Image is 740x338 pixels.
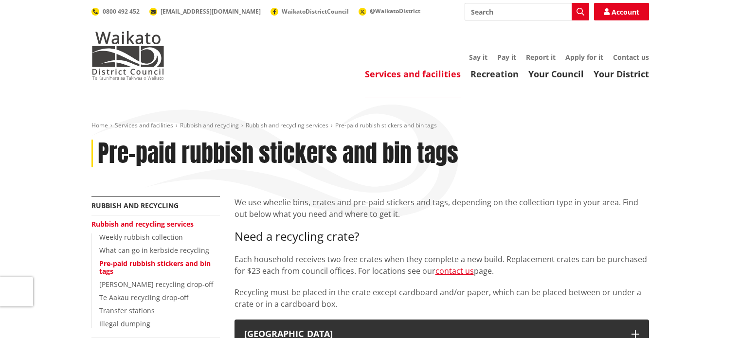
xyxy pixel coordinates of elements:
a: Te Aakau recycling drop-off [99,293,188,302]
a: Your District [594,68,649,80]
span: 0800 492 452 [103,7,140,16]
img: Waikato District Council - Te Kaunihera aa Takiwaa o Waikato [91,31,164,80]
span: Pre-paid rubbish stickers and bin tags [335,121,437,129]
a: What can go in kerbside recycling [99,246,209,255]
a: Services and facilities [115,121,173,129]
span: @WaikatoDistrict [370,7,420,15]
a: Apply for it [565,53,603,62]
a: Pre-paid rubbish stickers and bin tags [99,259,211,276]
a: Transfer stations [99,306,155,315]
input: Search input [465,3,589,20]
a: Say it [469,53,487,62]
h3: Need a recycling crate? [235,230,649,244]
a: Pay it [497,53,516,62]
a: Rubbish and recycling services [246,121,328,129]
p: Each household receives two free crates when they complete a new build. Replacement crates can be... [235,253,649,277]
span: [EMAIL_ADDRESS][DOMAIN_NAME] [161,7,261,16]
a: contact us [435,266,474,276]
a: Weekly rubbish collection [99,232,183,242]
a: Rubbish and recycling [180,121,239,129]
a: [PERSON_NAME] recycling drop-off [99,280,213,289]
a: 0800 492 452 [91,7,140,16]
p: We use wheelie bins, crates and pre-paid stickers and tags, depending on the collection type in y... [235,196,649,220]
h1: Pre-paid rubbish stickers and bin tags [98,140,458,168]
a: Contact us [613,53,649,62]
a: Services and facilities [365,68,461,80]
a: Illegal dumping [99,319,150,328]
a: WaikatoDistrictCouncil [271,7,349,16]
span: WaikatoDistrictCouncil [282,7,349,16]
a: @WaikatoDistrict [359,7,420,15]
a: Report it [526,53,556,62]
a: [EMAIL_ADDRESS][DOMAIN_NAME] [149,7,261,16]
p: Recycling must be placed in the crate except cardboard and/or paper, which can be placed between ... [235,286,649,310]
a: Account [594,3,649,20]
a: Recreation [470,68,519,80]
a: Rubbish and recycling services [91,219,194,229]
a: Your Council [528,68,584,80]
a: Rubbish and recycling [91,201,179,210]
a: Home [91,121,108,129]
nav: breadcrumb [91,122,649,130]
